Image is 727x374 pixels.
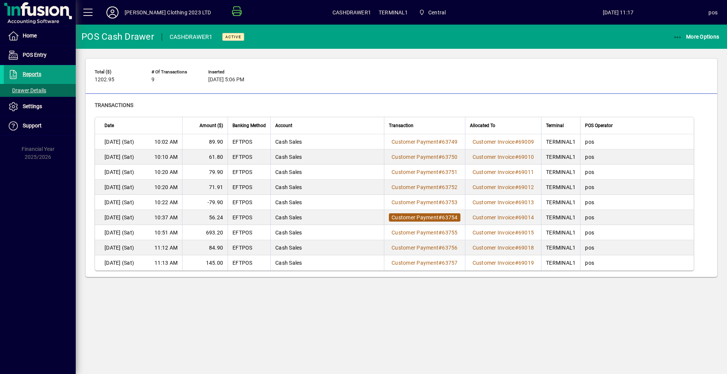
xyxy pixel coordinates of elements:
span: # [515,139,518,145]
td: Cash Sales [270,149,384,164]
td: EFTPOS [228,255,270,270]
td: EFTPOS [228,240,270,255]
span: # [515,154,518,160]
span: 69010 [518,154,534,160]
span: [DATE] (Sat) [105,183,134,191]
a: Customer Invoice#69009 [470,138,537,146]
a: Customer Payment#63756 [389,244,460,252]
div: POS Cash Drawer [81,31,154,43]
a: Customer Payment#63751 [389,168,460,176]
td: EFTPOS [228,180,270,195]
a: Customer Payment#63757 [389,259,460,267]
td: 71.91 [182,180,228,195]
span: Reports [23,71,41,77]
span: [DATE] (Sat) [105,153,134,161]
span: 69012 [518,184,534,190]
span: 69015 [518,230,534,236]
span: Central [416,6,449,19]
span: Inserted [208,70,254,74]
span: [DATE] (Sat) [105,199,134,206]
span: Customer Invoice [473,214,515,220]
span: Transactions [95,102,133,108]
td: pos [580,180,694,195]
span: # [438,214,442,220]
a: Home [4,26,76,45]
td: Cash Sales [270,240,384,255]
td: Cash Sales [270,134,384,149]
span: 10:22 AM [154,199,178,206]
span: # [515,214,518,220]
td: EFTPOS [228,164,270,180]
td: TERMINAL1 [541,180,580,195]
a: Customer Invoice#69012 [470,183,537,191]
span: [DATE] (Sat) [105,229,134,236]
span: 69018 [518,245,534,251]
span: Customer Payment [392,260,438,266]
span: # [438,154,442,160]
td: TERMINAL1 [541,134,580,149]
span: Customer Invoice [473,169,515,175]
div: pos [708,6,718,19]
span: 63757 [442,260,457,266]
a: Customer Invoice#69015 [470,228,537,237]
td: pos [580,210,694,225]
td: TERMINAL1 [541,195,580,210]
a: Customer Payment#63755 [389,228,460,237]
a: Customer Invoice#69018 [470,244,537,252]
span: # [515,169,518,175]
span: Total ($) [95,70,140,74]
span: Customer Payment [392,139,438,145]
span: 10:20 AM [154,168,178,176]
span: [DATE] (Sat) [105,259,134,267]
span: Customer Payment [392,154,438,160]
span: # [438,139,442,145]
span: Customer Invoice [473,139,515,145]
span: # [515,260,518,266]
span: [DATE] 5:06 PM [208,77,244,83]
a: Customer Invoice#69019 [470,259,537,267]
span: Customer Payment [392,169,438,175]
span: 69013 [518,199,534,205]
span: # [438,230,442,236]
span: 63749 [442,139,457,145]
span: # [438,199,442,205]
td: pos [580,240,694,255]
span: Customer Invoice [473,245,515,251]
span: Customer Invoice [473,230,515,236]
span: Date [105,121,114,130]
td: Cash Sales [270,180,384,195]
td: pos [580,164,694,180]
td: pos [580,195,694,210]
span: 69009 [518,139,534,145]
td: pos [580,225,694,240]
td: pos [580,134,694,149]
span: Central [428,6,446,19]
a: Customer Invoice#69014 [470,213,537,222]
td: 693.20 [182,225,228,240]
span: 10:10 AM [154,153,178,161]
span: Terminal [546,121,564,130]
a: Customer Invoice#69013 [470,198,537,206]
span: # [515,199,518,205]
span: Active [225,34,241,39]
a: Customer Payment#63750 [389,153,460,161]
td: 56.24 [182,210,228,225]
td: 145.00 [182,255,228,270]
td: pos [580,149,694,164]
span: 10:37 AM [154,214,178,221]
span: Customer Invoice [473,199,515,205]
td: TERMINAL1 [541,210,580,225]
span: # [438,245,442,251]
span: Customer Invoice [473,154,515,160]
span: POS Operator [585,121,613,130]
span: 63756 [442,245,457,251]
a: Customer Invoice#69010 [470,153,537,161]
span: 63754 [442,214,457,220]
span: # [515,184,518,190]
a: Customer Payment#63752 [389,183,460,191]
td: EFTPOS [228,225,270,240]
td: Cash Sales [270,164,384,180]
span: Customer Payment [392,245,438,251]
span: 10:02 AM [154,138,178,146]
span: Banking Method [232,121,266,130]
